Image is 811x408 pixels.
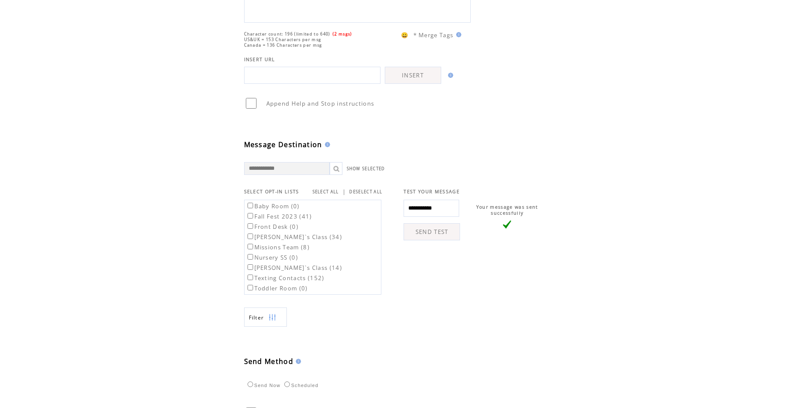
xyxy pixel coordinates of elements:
label: [PERSON_NAME]`s Class (14) [246,264,342,272]
span: US&UK = 153 Characters per msg [244,37,321,42]
img: help.gif [445,73,453,78]
span: SELECT OPT-IN LISTS [244,189,299,195]
img: vLarge.png [503,220,511,229]
span: TEST YOUR MESSAGE [404,189,460,195]
input: Texting Contacts (152) [248,275,253,280]
span: Message Destination [244,140,322,149]
a: SEND TEST [404,223,460,240]
span: Canada = 136 Characters per msg [244,42,322,48]
span: Send Method [244,357,294,366]
a: Filter [244,307,287,327]
input: Scheduled [284,381,290,387]
label: [PERSON_NAME]`s Class (34) [246,233,342,241]
span: | [342,188,346,195]
input: Send Now [248,381,253,387]
span: 😀 [401,31,409,39]
label: Texting Contacts (152) [246,274,324,282]
label: Fall Fest 2023 (41) [246,213,312,220]
span: Show filters [249,314,264,321]
span: Character count: 196 (limited to 640) [244,31,330,37]
a: SHOW SELECTED [347,166,385,171]
label: Toddler Room (0) [246,284,308,292]
img: help.gif [454,32,461,37]
a: DESELECT ALL [349,189,382,195]
span: Append Help and Stop instructions [266,100,375,107]
label: Baby Room (0) [246,202,300,210]
a: SELECT ALL [313,189,339,195]
input: Missions Team (8) [248,244,253,249]
label: Send Now [245,383,280,388]
span: Your message was sent successfully [476,204,538,216]
input: Fall Fest 2023 (41) [248,213,253,219]
img: help.gif [293,359,301,364]
span: (2 msgs) [333,31,352,37]
input: Toddler Room (0) [248,285,253,290]
label: Missions Team (8) [246,243,310,251]
label: Front Desk (0) [246,223,299,231]
a: INSERT [385,67,441,84]
span: * Merge Tags [413,31,454,39]
input: Nursery SS (0) [248,254,253,260]
img: help.gif [322,142,330,147]
span: INSERT URL [244,56,275,62]
img: filters.png [268,308,276,327]
input: Front Desk (0) [248,223,253,229]
label: Nursery SS (0) [246,254,298,261]
label: Scheduled [282,383,319,388]
input: [PERSON_NAME]`s Class (34) [248,234,253,239]
input: Baby Room (0) [248,203,253,208]
input: [PERSON_NAME]`s Class (14) [248,264,253,270]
